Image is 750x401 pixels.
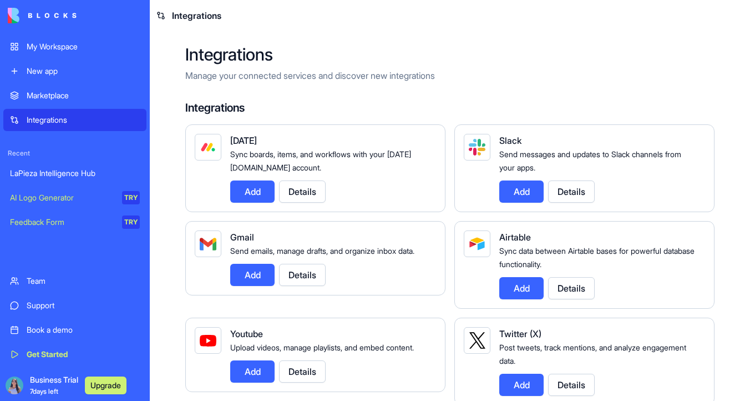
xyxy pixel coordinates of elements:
span: Youtube [230,328,263,339]
div: Marketplace [27,90,140,101]
button: Add [230,360,275,383]
a: New app [3,60,146,82]
span: Send messages and updates to Slack channels from your apps. [499,149,681,172]
span: [DATE] [230,135,257,146]
div: LaPieza Intelligence Hub [10,168,140,179]
button: Add [499,374,544,396]
h2: Integrations [185,44,714,64]
button: Add [499,277,544,299]
span: Recent [3,149,146,158]
a: LaPieza Intelligence Hub [3,162,146,184]
button: Details [279,264,326,286]
a: Team [3,270,146,292]
div: Feedback Form [10,217,114,228]
div: New app [27,66,140,77]
button: Add [230,181,275,203]
a: Integrations [3,109,146,131]
span: Sync data between Airtable bases for powerful database functionality. [499,246,695,269]
h4: Integrations [185,100,714,116]
span: Twitter (X) [499,328,541,339]
div: Support [27,300,140,311]
button: Upgrade [85,377,126,394]
a: Marketplace [3,84,146,107]
span: Upload videos, manage playlists, and embed content. [230,343,414,352]
a: Support [3,294,146,317]
a: Book a demo [3,319,146,341]
span: Gmail [230,232,254,243]
span: Airtable [499,232,531,243]
span: Slack [499,135,521,146]
div: Book a demo [27,324,140,335]
span: Post tweets, track mentions, and analyze engagement data. [499,343,686,365]
a: My Workspace [3,36,146,58]
span: Send emails, manage drafts, and organize inbox data. [230,246,414,255]
img: logo [8,8,77,23]
button: Details [548,181,595,203]
a: Feedback FormTRY [3,211,146,233]
a: Get Started [3,343,146,365]
span: Business Trial [30,374,78,397]
button: Add [499,181,544,203]
div: TRY [122,191,140,204]
p: Manage your connected services and discover new integrations [185,69,714,82]
div: Integrations [27,114,140,126]
div: Team [27,275,140,287]
button: Details [548,277,595,299]
span: 7 days left [30,387,58,395]
button: Details [548,374,595,396]
div: My Workspace [27,41,140,52]
span: Sync boards, items, and workflows with your [DATE][DOMAIN_NAME] account. [230,149,411,172]
div: TRY [122,215,140,229]
button: Details [279,181,326,203]
button: Add [230,264,275,286]
button: Details [279,360,326,383]
div: Get Started [27,349,140,360]
a: AI Logo GeneratorTRY [3,187,146,209]
img: ACg8ocJYeF-UjL9vQ8Z73ZevAdh7SCsso_RHe4fMhoc2QyldEmxQ8Ag=s96-c [6,377,23,394]
div: AI Logo Generator [10,192,114,203]
span: Integrations [172,9,221,22]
